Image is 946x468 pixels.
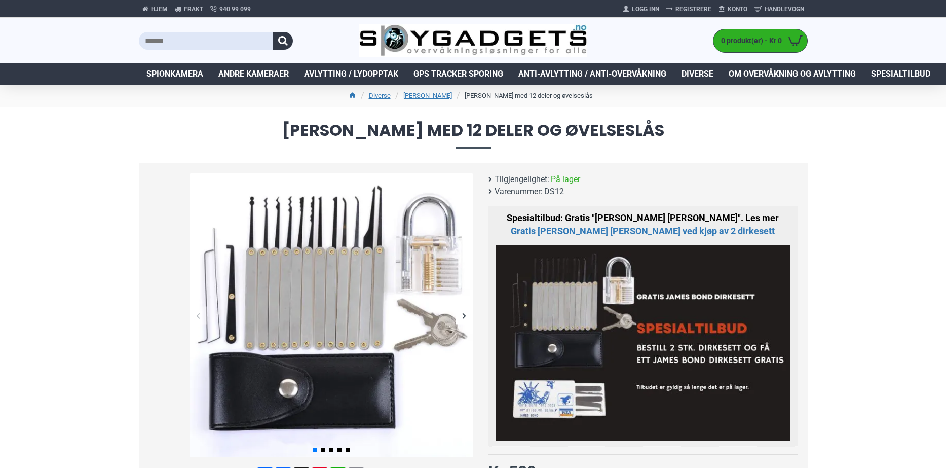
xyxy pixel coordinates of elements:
span: DS12 [544,186,564,198]
span: Go to slide 2 [321,448,325,452]
span: Go to slide 3 [329,448,333,452]
span: Andre kameraer [218,68,289,80]
a: Spionkamera [139,63,211,85]
b: Tilgjengelighet: [495,173,549,186]
a: Om overvåkning og avlytting [721,63,863,85]
span: Registrere [675,5,711,14]
span: Diverse [682,68,713,80]
a: Diverse [674,63,721,85]
a: Diverse [369,91,391,101]
span: 0 produkt(er) - Kr 0 [713,35,784,46]
span: Spesialtilbud [871,68,930,80]
span: På lager [551,173,580,186]
a: Anti-avlytting / Anti-overvåkning [511,63,674,85]
a: 2 stk. Dirkesett med 12 deler & Gratis James Bond Dirkesett [511,225,775,238]
span: Avlytting / Lydopptak [304,68,398,80]
span: Anti-avlytting / Anti-overvåkning [518,68,666,80]
a: Avlytting / Lydopptak [296,63,406,85]
div: Previous slide [190,307,207,325]
span: [PERSON_NAME] med 12 deler og øvelseslås [139,122,808,148]
a: Handlevogn [751,1,808,17]
span: Hjem [151,5,168,14]
span: Logg Inn [632,5,659,14]
a: Registrere [663,1,715,17]
a: Logg Inn [619,1,663,17]
a: [PERSON_NAME] [403,91,452,101]
img: SpyGadgets.no [359,24,587,57]
span: Frakt [184,5,203,14]
span: Spionkamera [146,68,203,80]
a: Konto [715,1,751,17]
a: 0 produkt(er) - Kr 0 [713,29,807,52]
span: Go to slide 1 [313,448,317,452]
span: Om overvåkning og avlytting [729,68,856,80]
span: Handlevogn [765,5,804,14]
span: Konto [728,5,747,14]
a: Andre kameraer [211,63,296,85]
span: 940 99 099 [219,5,251,14]
a: Spesialtilbud [863,63,938,85]
span: Spesialtilbud: Gratis "[PERSON_NAME] [PERSON_NAME]". Les mer [507,212,779,236]
b: Varenummer: [495,186,543,198]
img: Dirkesett med 12 deler og øvelseslås - SpyGadgets.no [190,173,473,457]
div: Next slide [456,307,473,325]
span: GPS Tracker Sporing [413,68,503,80]
img: Kjøp 2 dirkesett med 12 deler og få ett Jameas Bound Dirkesett gratis [496,245,790,442]
a: GPS Tracker Sporing [406,63,511,85]
span: Go to slide 5 [346,448,350,452]
span: Go to slide 4 [337,448,342,452]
